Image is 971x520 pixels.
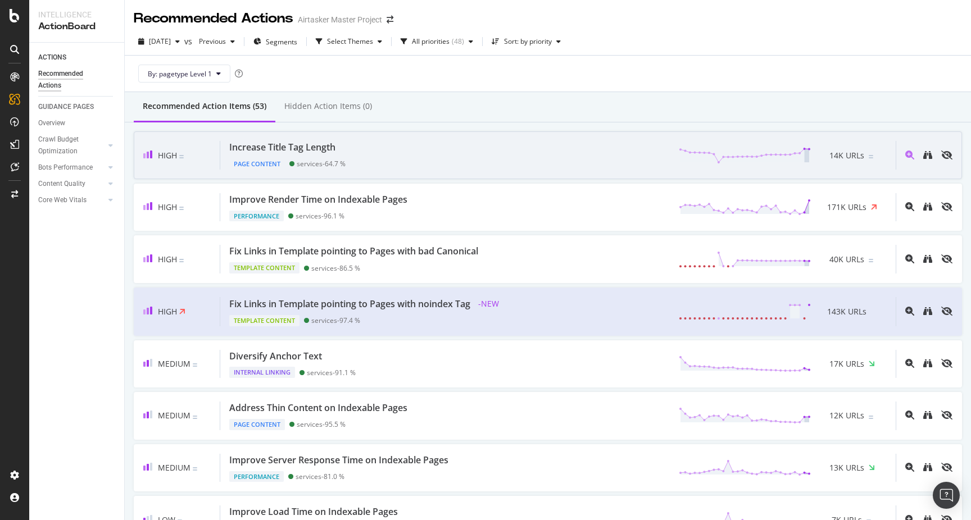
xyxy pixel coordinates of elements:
[179,259,184,262] img: Equal
[923,462,932,473] a: binoculars
[829,150,864,161] span: 14K URLs
[827,306,866,317] span: 143K URLs
[923,150,932,159] div: binoculars
[179,155,184,158] img: Equal
[905,307,914,316] div: magnifying-glass-plus
[311,316,360,325] div: services - 97.4 %
[229,471,284,482] div: Performance
[138,65,230,83] button: By: pagetype Level 1
[149,37,171,46] span: 2025 Sep. 17th
[229,141,335,154] div: Increase Title Tag Length
[134,33,184,51] button: [DATE]
[412,38,450,45] div: All priorities
[396,33,478,51] button: All priorities(48)
[905,410,914,419] div: magnifying-glass-plus
[933,482,960,509] div: Open Intercom Messenger
[38,134,97,157] div: Crawl Budget Optimization
[923,202,932,212] a: binoculars
[38,20,115,33] div: ActionBoard
[829,462,864,473] span: 13K URLs
[923,202,932,211] div: binoculars
[905,359,914,368] div: magnifying-glass-plus
[184,36,194,47] span: vs
[38,52,66,63] div: ACTIONS
[296,212,344,220] div: services - 96.1 %
[229,402,407,414] div: Address Thin Content on Indexable Pages
[38,194,87,206] div: Core Web Vitals
[905,463,914,472] div: magnifying-glass-plus
[158,254,177,264] span: High
[38,134,105,157] a: Crawl Budget Optimization
[923,306,932,317] a: binoculars
[229,454,448,467] div: Improve Server Response Time on Indexable Pages
[229,350,322,363] div: Diversify Anchor Text
[298,14,382,25] div: Airtasker Master Project
[923,307,932,316] div: binoculars
[311,264,360,272] div: services - 86.5 %
[38,101,94,113] div: GUIDANCE PAGES
[941,410,952,419] div: eye-slash
[38,68,106,92] div: Recommended Actions
[38,162,93,174] div: Bots Performance
[829,410,864,421] span: 12K URLs
[504,38,552,45] div: Sort: by priority
[193,363,197,367] img: Equal
[179,207,184,210] img: Equal
[923,410,932,421] a: binoculars
[941,254,952,263] div: eye-slash
[158,410,190,421] span: Medium
[869,259,873,262] img: Equal
[229,505,398,518] div: Improve Load Time on Indexable Pages
[923,410,932,419] div: binoculars
[905,150,914,159] div: magnifying-glass-plus
[38,68,116,92] a: Recommended Actions
[229,315,300,326] div: Template Content
[905,254,914,263] div: magnifying-glass-plus
[923,463,932,472] div: binoculars
[452,38,464,45] div: ( 48 )
[158,150,177,161] span: High
[923,358,932,369] a: binoculars
[941,307,952,316] div: eye-slash
[148,69,212,79] span: By: pagetype Level 1
[941,359,952,368] div: eye-slash
[158,358,190,369] span: Medium
[327,38,373,45] div: Select Themes
[941,202,952,211] div: eye-slash
[296,472,344,481] div: services - 81.0 %
[143,101,266,112] div: Recommended Action Items (53)
[229,211,284,222] div: Performance
[229,158,285,170] div: Page Content
[158,202,177,212] span: High
[229,193,407,206] div: Improve Render Time on Indexable Pages
[229,367,295,378] div: Internal Linking
[38,162,105,174] a: Bots Performance
[134,9,293,28] div: Recommended Actions
[194,33,239,51] button: Previous
[869,155,873,158] img: Equal
[194,37,226,46] span: Previous
[923,254,932,263] div: binoculars
[38,101,116,113] a: GUIDANCE PAGES
[284,101,372,112] div: Hidden Action Items (0)
[923,150,932,161] a: binoculars
[229,262,300,273] div: Template Content
[38,194,105,206] a: Core Web Vitals
[38,52,116,63] a: ACTIONS
[38,178,105,190] a: Content Quality
[38,178,85,190] div: Content Quality
[297,159,346,168] div: services - 64.7 %
[827,202,866,213] span: 171K URLs
[829,254,864,265] span: 40K URLs
[487,33,565,51] button: Sort: by priority
[311,33,387,51] button: Select Themes
[941,463,952,472] div: eye-slash
[923,254,932,264] a: binoculars
[158,462,190,473] span: Medium
[307,368,356,377] div: services - 91.1 %
[869,416,873,419] img: Equal
[905,202,914,211] div: magnifying-glass-plus
[249,33,302,51] button: Segments
[38,117,116,129] a: Overview
[193,467,197,471] img: Equal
